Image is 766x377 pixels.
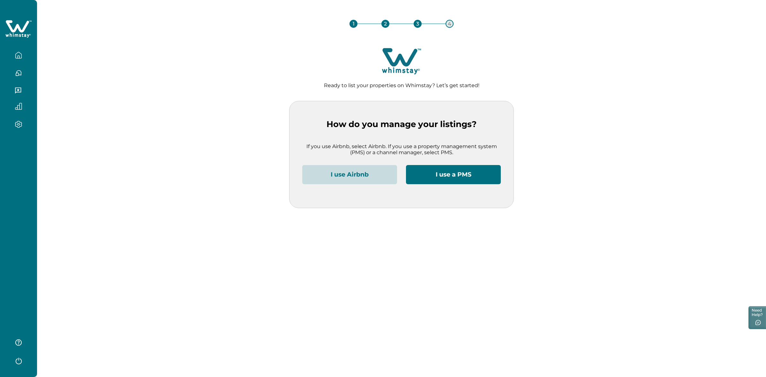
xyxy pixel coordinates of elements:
[302,119,501,129] p: How do you manage your listings?
[302,165,397,184] button: I use Airbnb
[381,20,389,28] div: 2
[349,20,357,28] div: 1
[406,165,501,184] button: I use a PMS
[414,20,422,28] div: 3
[302,143,501,156] p: If you use Airbnb, select Airbnb. If you use a property management system (PMS) or a channel mana...
[446,20,454,28] div: 4
[47,82,756,89] p: Ready to list your properties on Whimstay? Let’s get started!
